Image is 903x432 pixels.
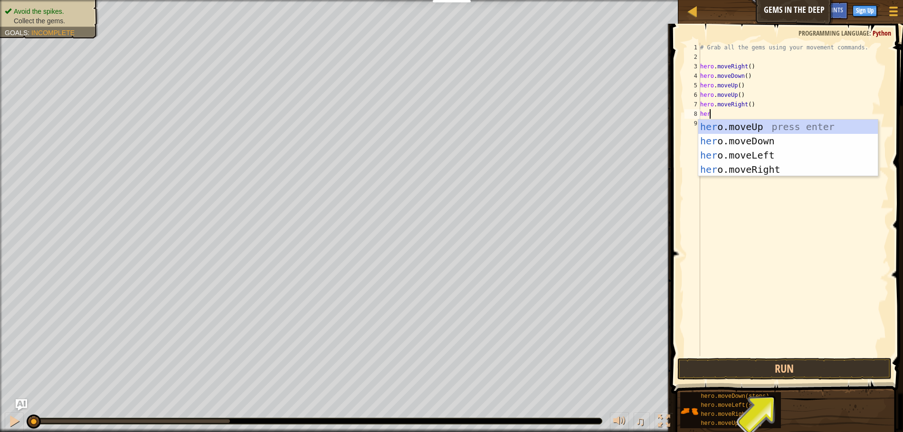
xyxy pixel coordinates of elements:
[701,402,769,409] span: hero.moveLeft(steps)
[701,393,769,400] span: hero.moveDown(steps)
[798,28,869,38] span: Programming language
[610,413,629,432] button: Adjust volume
[701,411,772,418] span: hero.moveRight(steps)
[684,62,700,71] div: 3
[5,29,28,37] span: Goals
[684,52,700,62] div: 2
[797,2,823,19] button: Ask AI
[14,8,64,15] span: Avoid the spikes.
[684,119,700,128] div: 9
[684,71,700,81] div: 4
[14,17,65,25] span: Collect the gems.
[684,81,700,90] div: 5
[701,420,762,427] span: hero.moveUp(steps)
[802,5,818,14] span: Ask AI
[636,414,645,428] span: ♫
[684,43,700,52] div: 1
[853,5,877,17] button: Sign Up
[684,100,700,109] div: 7
[634,413,650,432] button: ♫
[655,413,674,432] button: Toggle fullscreen
[827,5,843,14] span: Hints
[677,358,891,380] button: Run
[16,399,27,411] button: Ask AI
[873,28,891,38] span: Python
[680,402,698,420] img: portrait.png
[5,16,91,26] li: Collect the gems.
[684,109,700,119] div: 8
[684,90,700,100] div: 6
[5,413,24,432] button: Ctrl + P: Pause
[5,7,91,16] li: Avoid the spikes.
[28,29,31,37] span: :
[31,29,75,37] span: Incomplete
[869,28,873,38] span: :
